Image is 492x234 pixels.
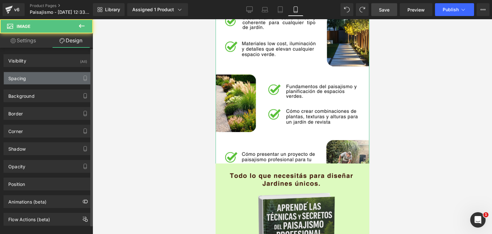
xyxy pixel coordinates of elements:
button: Undo [340,3,353,16]
a: Product Pages [30,3,102,8]
div: Spacing [8,72,26,81]
div: Shadow [8,143,26,152]
div: Animations (beta) [8,196,46,205]
div: Background [8,90,35,99]
div: (All) [80,54,87,65]
div: Position [8,178,25,187]
span: Preview [407,6,425,13]
div: Flow Actions (beta) [8,213,50,222]
button: Redo [356,3,369,16]
div: Assigned 1 Product [132,6,183,13]
span: Publish [443,7,459,12]
span: Paisajismo - [DATE] 12:33:29 [30,10,90,15]
a: Tablet [273,3,288,16]
div: Visibility [8,54,26,63]
a: New Library [93,3,125,16]
a: Preview [400,3,432,16]
div: Corner [8,125,23,134]
div: v6 [13,5,21,14]
span: 1 [483,212,488,217]
a: Laptop [257,3,273,16]
span: Save [379,6,389,13]
button: Publish [435,3,474,16]
a: Desktop [242,3,257,16]
span: Image [17,24,30,29]
a: Mobile [288,3,303,16]
iframe: Intercom live chat [470,212,486,228]
span: Library [105,7,120,13]
div: Border [8,107,23,116]
a: Design [48,33,94,48]
div: Opacity [8,160,25,169]
button: More [477,3,489,16]
a: v6 [3,3,25,16]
